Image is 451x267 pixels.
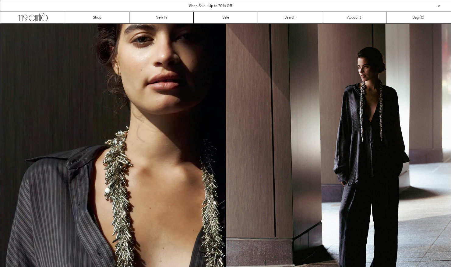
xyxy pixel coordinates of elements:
a: Shop [65,12,129,23]
a: Search [258,12,322,23]
a: New In [129,12,194,23]
a: Bag () [386,12,451,23]
span: 0 [421,15,423,20]
a: Account [322,12,386,23]
a: Shop Sale - Up to 70% Off [189,4,232,9]
span: ) [421,15,424,20]
a: Sale [194,12,258,23]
